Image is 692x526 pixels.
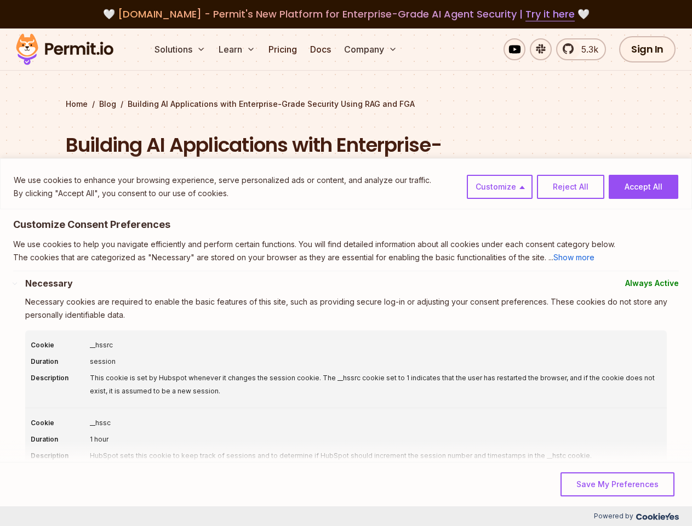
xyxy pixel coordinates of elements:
p: Necessary cookies are required to enable the basic features of this site, such as providing secur... [25,295,679,322]
a: Blog [99,99,116,110]
span: Always Active [625,277,679,290]
a: Pricing [264,38,301,60]
img: Cookieyes logo [636,513,679,520]
button: Learn [214,38,260,60]
button: Accept All [609,175,678,199]
a: 5.3k [556,38,606,60]
div: 🤍 🤍 [26,7,666,22]
div: __hssrc [90,339,661,352]
button: Solutions [150,38,210,60]
p: The cookies that are categorized as "Necessary" are stored on your browser as they are essential ... [13,251,679,264]
h1: Building AI Applications with Enterprise-Grade Security Using RAG and FGA [66,131,487,186]
div: Cookie [31,339,85,352]
a: Sign In [619,36,676,62]
span: [DOMAIN_NAME] - Permit's New Platform for Enterprise-Grade AI Agent Security | [118,7,575,21]
div: session [90,355,661,368]
button: Company [340,38,402,60]
button: Customize [467,175,533,199]
button: Necessary [25,277,73,290]
div: This cookie is set by Hubspot whenever it changes the session cookie. The __hssrc cookie set to 1... [90,371,661,398]
div: __hssc [90,416,661,430]
div: Description [31,371,85,398]
button: Reject All [537,175,604,199]
img: Permit logo [11,31,118,68]
a: Docs [306,38,335,60]
span: 5.3k [575,43,598,56]
span: Customize Consent Preferences [13,218,170,231]
p: By clicking "Accept All", you consent to our use of cookies. [14,187,431,200]
p: We use cookies to enhance your browsing experience, serve personalized ads or content, and analyz... [14,174,431,187]
div: Cookie [31,416,85,430]
a: Try it here [525,7,575,21]
p: We use cookies to help you navigate efficiently and perform certain functions. You will find deta... [13,238,679,251]
button: Show more [553,251,594,264]
div: Duration [31,433,85,446]
div: 1 hour [90,433,661,446]
button: Save My Preferences [561,472,674,496]
div: Duration [31,355,85,368]
div: / / [66,99,627,110]
a: Home [66,99,88,110]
